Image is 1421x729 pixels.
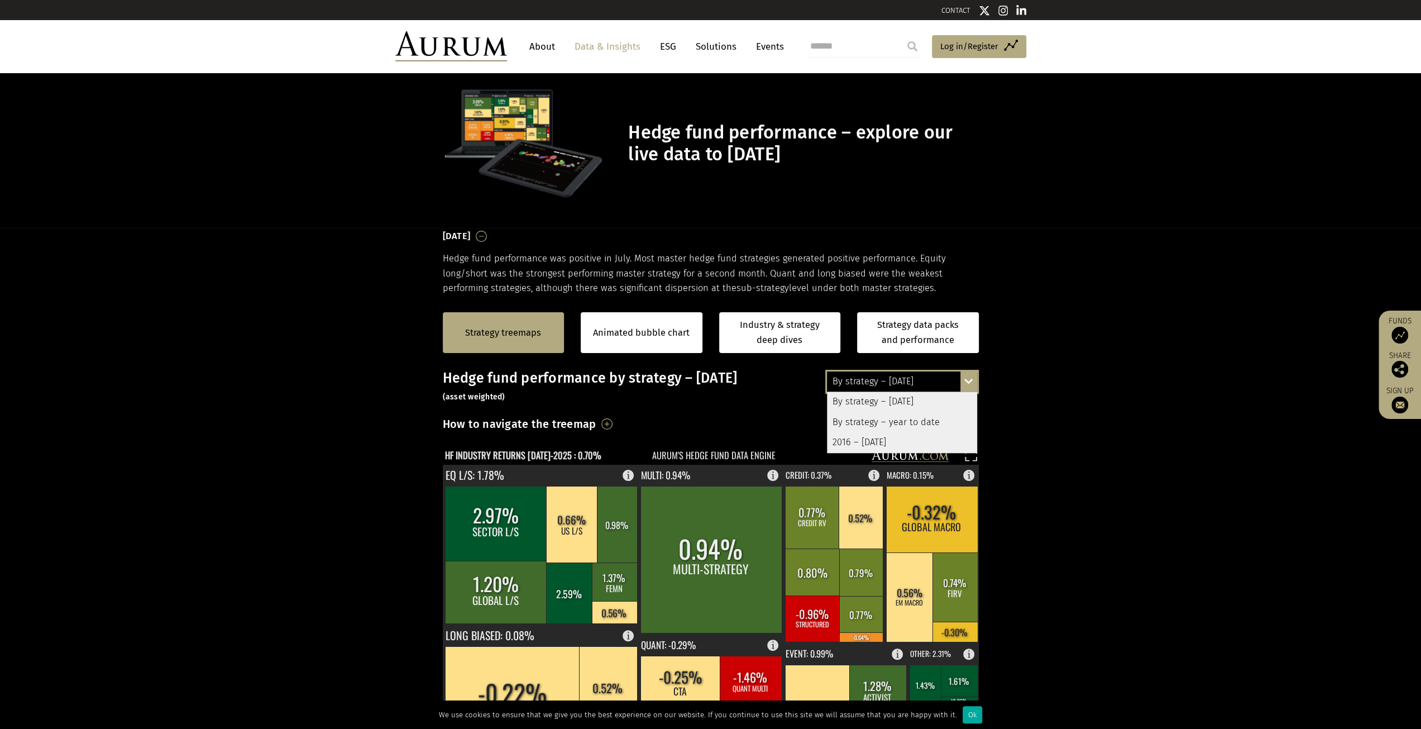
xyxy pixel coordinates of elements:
input: Submit [901,35,924,58]
div: By strategy – year to date [827,412,977,432]
p: Hedge fund performance was positive in July. Most master hedge fund strategies generated positive... [443,251,979,296]
div: By strategy – [DATE] [827,371,977,392]
a: Animated bubble chart [593,326,690,340]
h3: [DATE] [443,228,471,245]
small: (asset weighted) [443,392,505,402]
img: Share this post [1391,361,1408,378]
img: Access Funds [1391,327,1408,344]
img: Linkedin icon [1016,5,1026,16]
a: Events [750,36,784,57]
div: Share [1384,352,1415,378]
div: Ok [963,706,982,723]
img: Instagram icon [998,5,1008,16]
img: Aurum [395,31,507,61]
img: Twitter icon [979,5,990,16]
a: About [524,36,561,57]
div: By strategy – [DATE] [827,392,977,412]
a: Log in/Register [932,35,1026,59]
h3: How to navigate the treemap [443,414,596,433]
a: Sign up [1384,386,1415,413]
img: Sign up to our newsletter [1391,397,1408,413]
div: 2016 – [DATE] [827,432,977,452]
a: Data & Insights [569,36,646,57]
a: CONTACT [941,6,970,15]
a: Funds [1384,316,1415,344]
a: Strategy treemaps [465,326,541,340]
h1: Hedge fund performance – explore our live data to [DATE] [628,122,975,165]
span: sub-strategy [736,283,789,293]
span: Log in/Register [940,40,998,53]
a: Industry & strategy deep dives [719,312,841,353]
a: Strategy data packs and performance [857,312,979,353]
a: Solutions [690,36,742,57]
a: ESG [654,36,682,57]
h3: Hedge fund performance by strategy – [DATE] [443,370,979,403]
